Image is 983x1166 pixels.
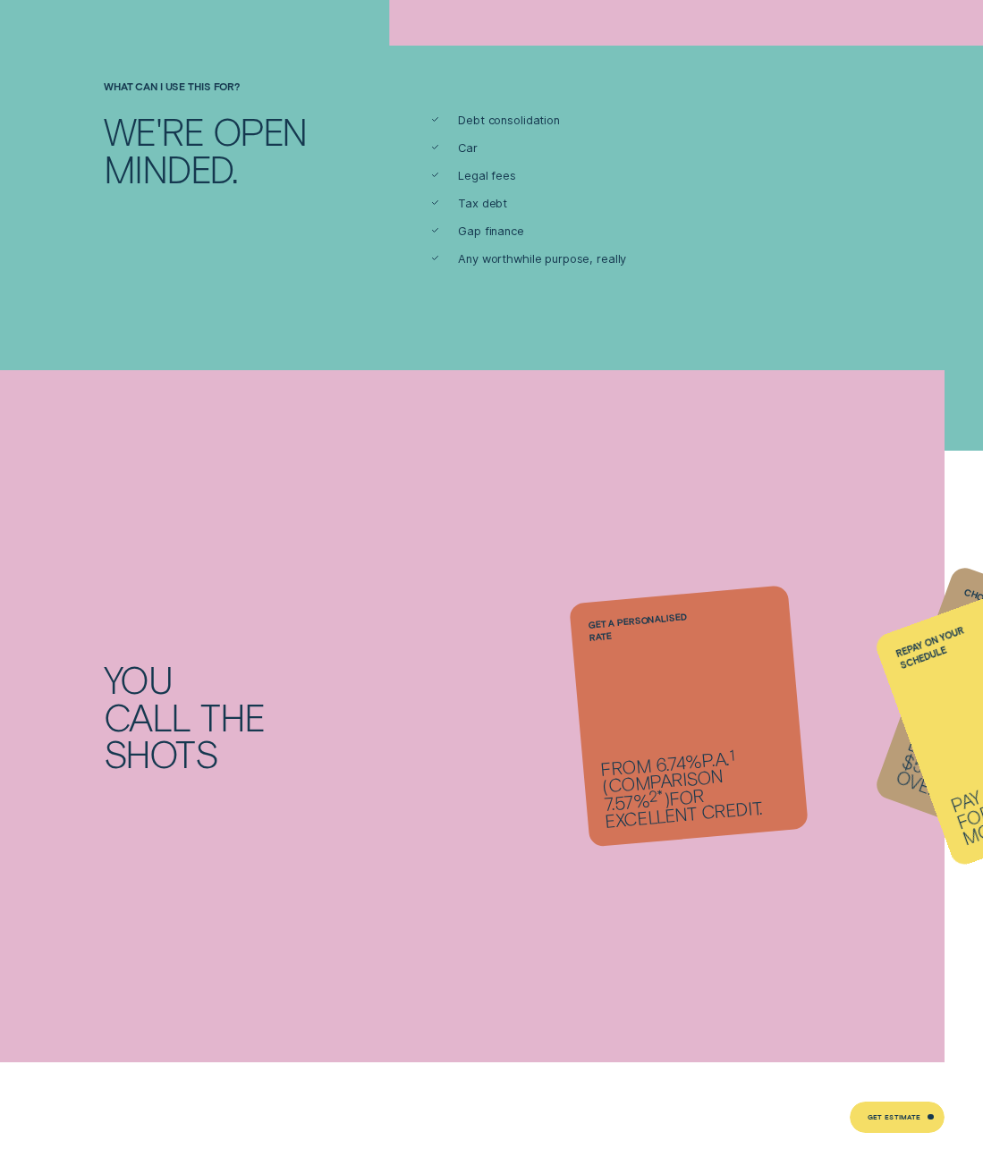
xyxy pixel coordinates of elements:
[97,113,360,187] div: We're open minded.
[458,168,516,183] span: Legal fees
[458,140,478,156] span: Car
[458,251,626,266] span: Any worthwhile purpose, really
[104,661,486,772] div: You call the shots
[97,661,491,772] h2: You call the shots
[458,113,560,128] span: Debt consolidation
[458,196,507,211] span: Tax debt
[458,224,524,239] span: Gap finance
[97,80,360,92] div: What can I use this for?
[850,1102,945,1133] a: Get Estimate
